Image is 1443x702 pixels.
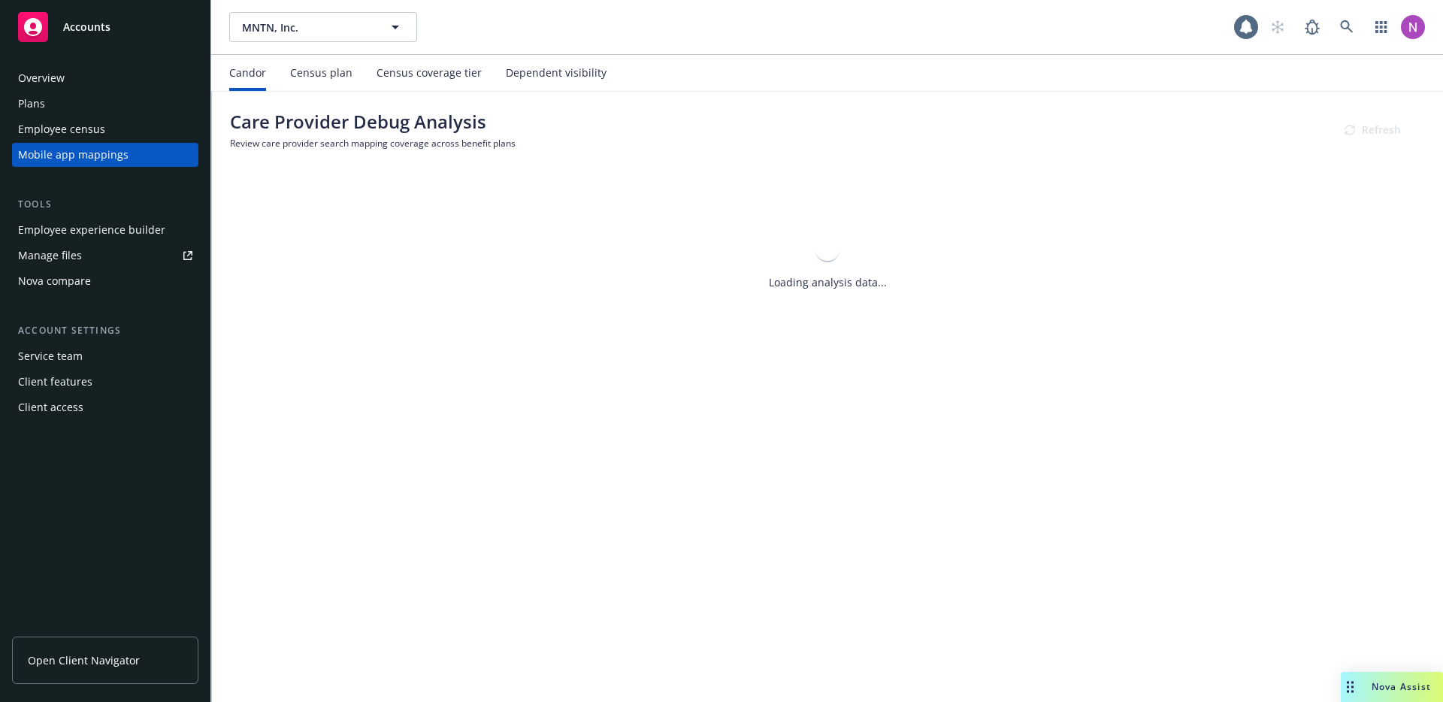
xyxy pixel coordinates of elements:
a: Client access [12,395,198,419]
button: Nova Assist [1341,672,1443,702]
span: Accounts [63,21,110,33]
p: Loading analysis data... [769,274,887,290]
div: Service team [18,344,83,368]
div: Employee experience builder [18,218,165,242]
span: Open Client Navigator [28,652,140,668]
div: Account settings [12,323,198,338]
span: Nova Assist [1372,680,1431,693]
a: Overview [12,66,198,90]
a: Nova compare [12,269,198,293]
div: Dependent visibility [506,67,607,79]
div: Overview [18,66,65,90]
a: Start snowing [1263,12,1293,42]
div: Drag to move [1341,672,1360,702]
a: Accounts [12,6,198,48]
a: Employee experience builder [12,218,198,242]
div: Employee census [18,117,105,141]
p: Review care provider search mapping coverage across benefit plans [230,137,516,150]
a: Service team [12,344,198,368]
div: Plans [18,92,45,116]
a: Switch app [1366,12,1396,42]
a: Mobile app mappings [12,143,198,167]
div: Client access [18,395,83,419]
span: MNTN, Inc. [242,20,372,35]
div: Nova compare [18,269,91,293]
button: MNTN, Inc. [229,12,417,42]
a: Search [1332,12,1362,42]
a: Report a Bug [1297,12,1327,42]
div: Census coverage tier [377,67,482,79]
div: Candor [229,67,266,79]
a: Employee census [12,117,198,141]
div: Manage files [18,244,82,268]
a: Manage files [12,244,198,268]
img: photo [1401,15,1425,39]
div: Tools [12,197,198,212]
a: Plans [12,92,198,116]
div: Client features [18,370,92,394]
div: Mobile app mappings [18,143,129,167]
h1: Care Provider Debug Analysis [230,110,516,134]
div: Census plan [290,67,352,79]
a: Client features [12,370,198,394]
